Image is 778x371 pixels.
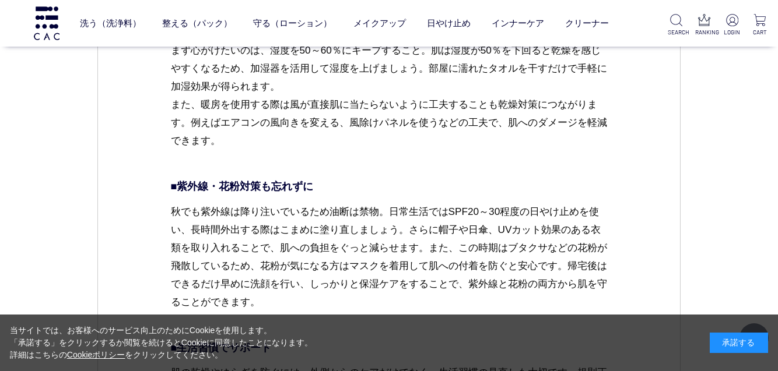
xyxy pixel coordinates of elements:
[427,8,471,39] a: 日やけ止め
[10,324,313,361] div: 当サイトでは、お客様へのサービス向上のためにCookieを使用します。 「承諾する」をクリックするか閲覧を続けるとCookieに同意したことになります。 詳細はこちらの をクリックしてください。
[353,8,406,39] a: メイクアップ
[80,8,141,39] a: 洗う（洗浄料）
[171,5,608,168] p: 秋は暖房の使用が始まり、室内も乾燥しやすくなる季節です。外気の乾燥だけでなく、室内の湿度管理も肌のうるおいを守る大切なポイントになります。 まず心がけたいのは、湿度を50～60％にキープすること...
[565,8,609,39] a: クリーナー
[32,6,61,40] img: logo
[162,8,232,39] a: 整える（パック）
[668,14,686,37] a: SEARCH
[171,203,608,330] p: 秋でも紫外線は降り注いでいるため油断は禁物。日常生活ではSPF20～30程度の日やけ止めを使い、長時間外出する際はこまめに塗り直しましょう。さらに帽子や日傘、UVカット効果のある衣類を取り入れる...
[695,28,713,37] p: RANKING
[723,28,741,37] p: LOGIN
[492,8,544,39] a: インナーケア
[751,14,769,37] a: CART
[668,28,686,37] p: SEARCH
[171,179,608,195] h4: ■紫外線・花粉対策も忘れずに
[723,14,741,37] a: LOGIN
[695,14,713,37] a: RANKING
[710,333,768,353] div: 承諾する
[751,28,769,37] p: CART
[253,8,332,39] a: 守る（ローション）
[67,350,125,359] a: Cookieポリシー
